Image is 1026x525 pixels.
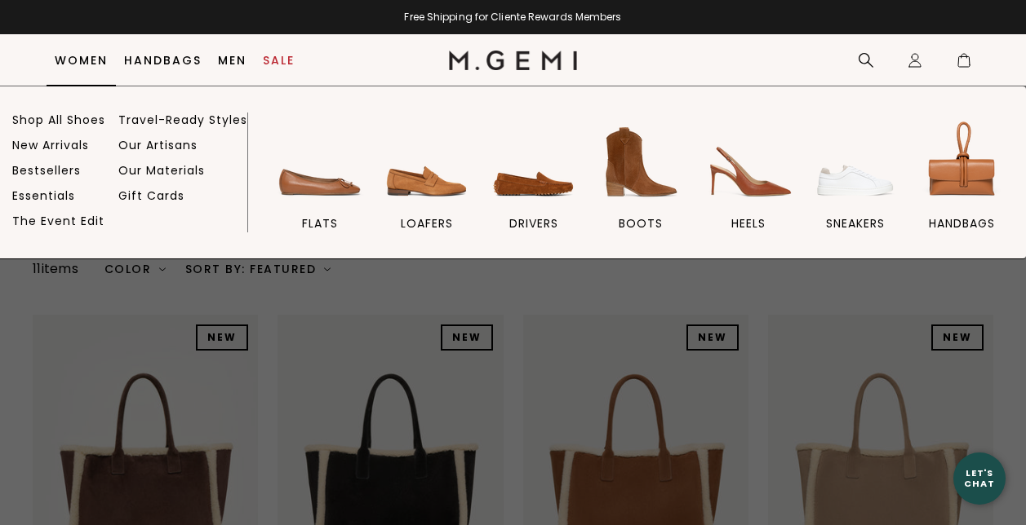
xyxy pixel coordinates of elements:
a: BOOTS [589,117,692,258]
a: Bestsellers [12,163,81,178]
span: loafers [401,216,453,231]
span: flats [302,216,338,231]
a: Men [218,54,247,67]
img: loafers [381,117,473,208]
span: handbags [929,216,995,231]
a: heels [697,117,800,258]
img: BOOTS [595,117,686,208]
a: Our Artisans [118,138,198,152]
a: Our Materials [118,163,205,178]
img: drivers [488,117,580,208]
a: sneakers [804,117,907,258]
a: New Arrivals [12,138,89,152]
img: sneakers [810,117,901,208]
span: BOOTS [619,216,663,231]
a: handbags [911,117,1014,258]
a: The Event Edit [12,214,104,228]
div: Let's Chat [953,468,1006,488]
span: heels [731,216,766,231]
img: flats [274,117,366,208]
span: drivers [509,216,558,231]
a: Travel-Ready Styles [118,112,247,127]
a: Essentials [12,188,75,203]
a: Women [55,54,108,67]
a: Gift Cards [118,188,184,203]
img: M.Gemi [449,51,577,70]
a: loafers [375,117,478,258]
span: sneakers [826,216,885,231]
a: drivers [482,117,585,258]
a: Shop All Shoes [12,112,105,127]
a: Handbags [124,54,202,67]
img: heels [703,117,794,208]
a: Sale [263,54,295,67]
img: handbags [917,117,1008,208]
a: flats [269,117,371,258]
